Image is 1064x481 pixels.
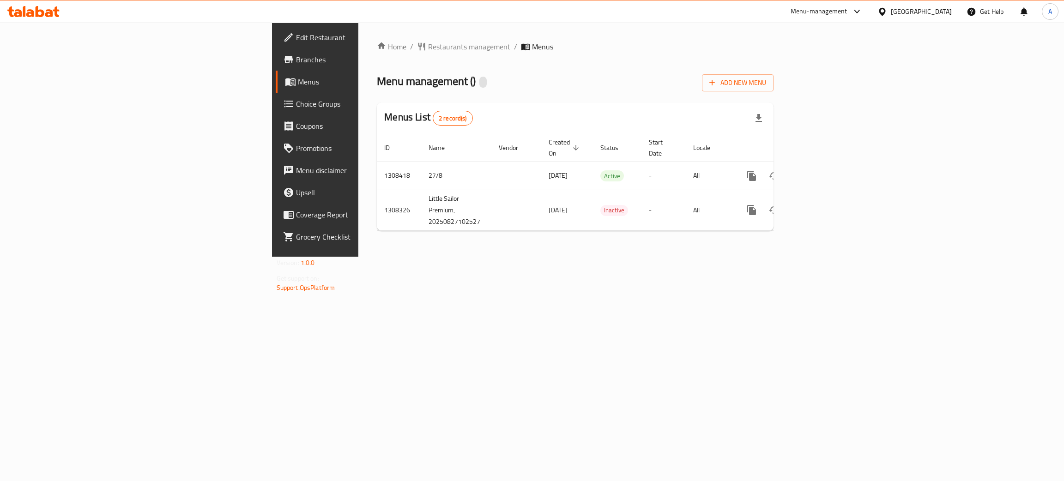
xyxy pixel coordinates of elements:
span: A [1048,6,1052,17]
span: Vendor [499,142,530,153]
span: Get support on: [277,272,319,284]
span: Inactive [600,205,628,216]
button: more [741,199,763,221]
table: enhanced table [377,134,837,231]
span: Coverage Report [296,209,442,220]
a: Menus [276,71,450,93]
span: Add New Menu [709,77,766,89]
a: Coupons [276,115,450,137]
td: Little Sailor Premium, 20250827102527 [421,190,491,230]
button: Change Status [763,199,785,221]
span: 2 record(s) [433,114,472,123]
span: Name [429,142,457,153]
td: - [641,162,686,190]
a: Promotions [276,137,450,159]
a: Upsell [276,181,450,204]
a: Branches [276,48,450,71]
td: All [686,162,733,190]
a: Coverage Report [276,204,450,226]
div: Active [600,170,624,181]
button: more [741,165,763,187]
span: Menus [298,76,442,87]
span: [DATE] [549,204,568,216]
th: Actions [733,134,837,162]
span: Menu disclaimer [296,165,442,176]
a: Support.OpsPlatform [277,282,335,294]
div: [GEOGRAPHIC_DATA] [891,6,952,17]
a: Menu disclaimer [276,159,450,181]
span: Status [600,142,630,153]
div: Menu-management [791,6,847,17]
td: 27/8 [421,162,491,190]
a: Grocery Checklist [276,226,450,248]
a: Edit Restaurant [276,26,450,48]
span: Start Date [649,137,675,159]
td: All [686,190,733,230]
span: Promotions [296,143,442,154]
span: [DATE] [549,169,568,181]
span: 1.0.0 [301,257,315,269]
span: Choice Groups [296,98,442,109]
div: Total records count [433,111,473,126]
button: Add New Menu [702,74,774,91]
nav: breadcrumb [377,41,774,52]
span: Locale [693,142,722,153]
div: Export file [748,107,770,129]
span: Restaurants management [428,41,510,52]
td: - [641,190,686,230]
h2: Menus List [384,110,472,126]
span: Version: [277,257,299,269]
span: Upsell [296,187,442,198]
span: Menus [532,41,553,52]
span: Edit Restaurant [296,32,442,43]
span: Grocery Checklist [296,231,442,242]
span: Coupons [296,120,442,132]
span: Active [600,171,624,181]
span: Branches [296,54,442,65]
span: ID [384,142,402,153]
span: Created On [549,137,582,159]
a: Choice Groups [276,93,450,115]
a: Restaurants management [417,41,510,52]
li: / [514,41,517,52]
button: Change Status [763,165,785,187]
